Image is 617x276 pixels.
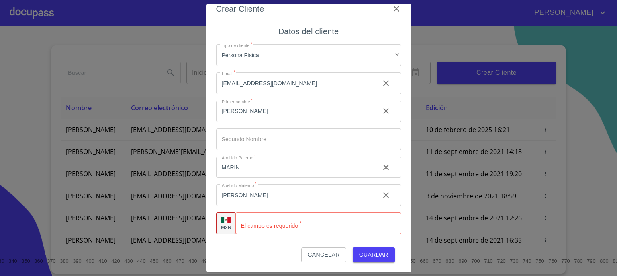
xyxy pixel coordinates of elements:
[376,185,396,205] button: clear input
[301,247,346,262] button: Cancelar
[278,25,339,38] h6: Datos del cliente
[216,2,264,15] h6: Crear Cliente
[376,101,396,121] button: clear input
[221,224,231,230] p: MXN
[216,44,401,66] div: Persona Física
[359,250,388,260] span: Guardar
[308,250,339,260] span: Cancelar
[353,247,395,262] button: Guardar
[221,217,231,223] img: R93DlvwvvjP9fbrDwZeCRYBHk45OWMq+AAOlFVsxT89f82nwPLnD58IP7+ANJEaWYhP0Tx8kkA0WlQMPQsAAgwAOmBj20AXj6...
[376,158,396,177] button: clear input
[376,74,396,93] button: clear input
